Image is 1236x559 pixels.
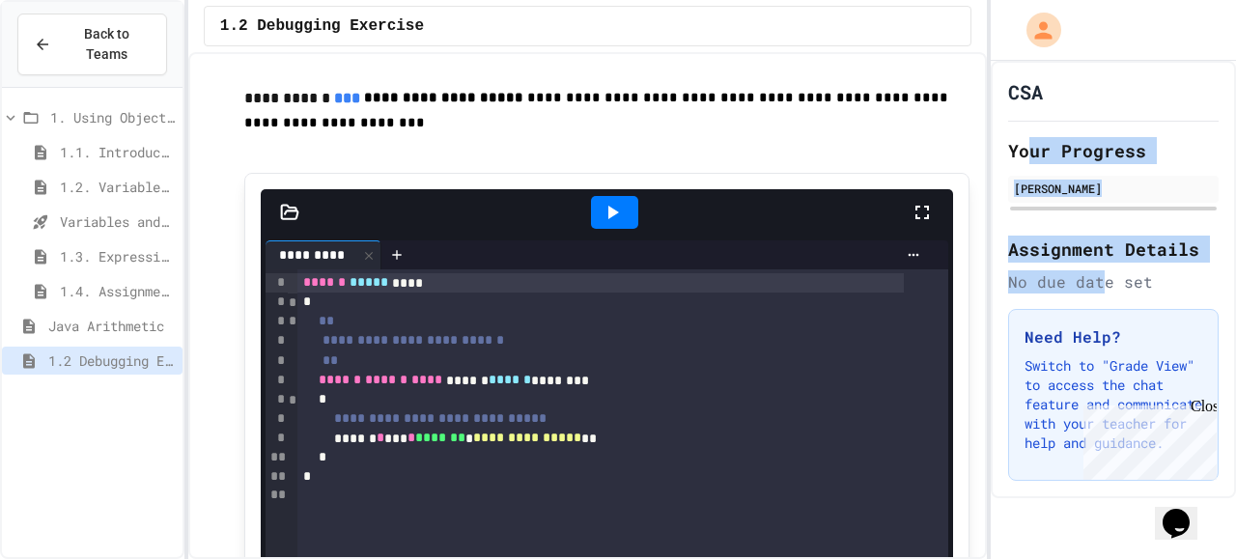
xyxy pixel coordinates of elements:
[1008,236,1219,263] h2: Assignment Details
[60,246,175,266] span: 1.3. Expressions and Output [New]
[1076,398,1217,480] iframe: chat widget
[60,211,175,232] span: Variables and Data Types - Quiz
[60,281,175,301] span: 1.4. Assignment and Input
[17,14,167,75] button: Back to Teams
[1006,8,1066,52] div: My Account
[220,14,424,38] span: 1.2 Debugging Exercise
[63,24,151,65] span: Back to Teams
[1008,270,1219,293] div: No due date set
[1155,482,1217,540] iframe: chat widget
[48,316,175,336] span: Java Arithmetic
[1025,356,1202,453] p: Switch to "Grade View" to access the chat feature and communicate with your teacher for help and ...
[1025,325,1202,349] h3: Need Help?
[50,107,175,127] span: 1. Using Objects and Methods
[1014,180,1213,197] div: [PERSON_NAME]
[60,177,175,197] span: 1.2. Variables and Data Types
[48,350,175,371] span: 1.2 Debugging Exercise
[1008,137,1219,164] h2: Your Progress
[60,142,175,162] span: 1.1. Introduction to Algorithms, Programming, and Compilers
[8,8,133,123] div: Chat with us now!Close
[1008,78,1043,105] h1: CSA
